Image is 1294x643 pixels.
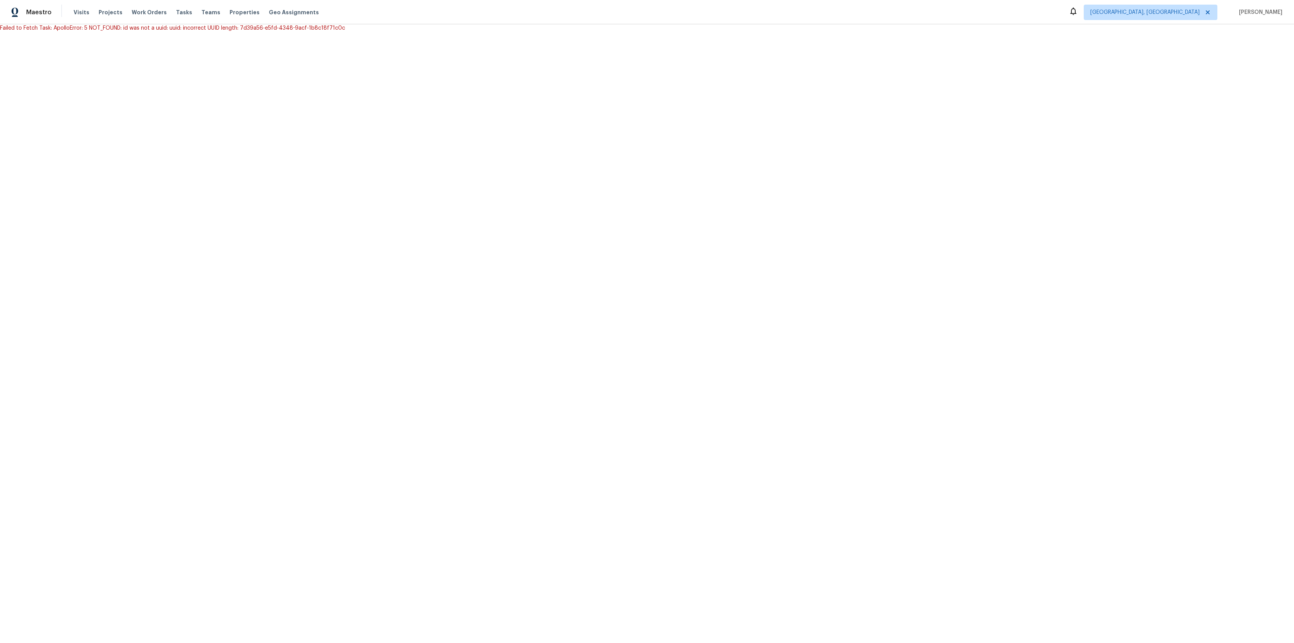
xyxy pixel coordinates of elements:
span: Tasks [176,10,192,15]
span: Maestro [26,8,52,16]
span: Geo Assignments [269,8,319,16]
span: Visits [74,8,89,16]
span: Work Orders [132,8,167,16]
span: Properties [230,8,260,16]
span: Projects [99,8,122,16]
span: [PERSON_NAME] [1236,8,1282,16]
span: Teams [201,8,220,16]
span: [GEOGRAPHIC_DATA], [GEOGRAPHIC_DATA] [1090,8,1200,16]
